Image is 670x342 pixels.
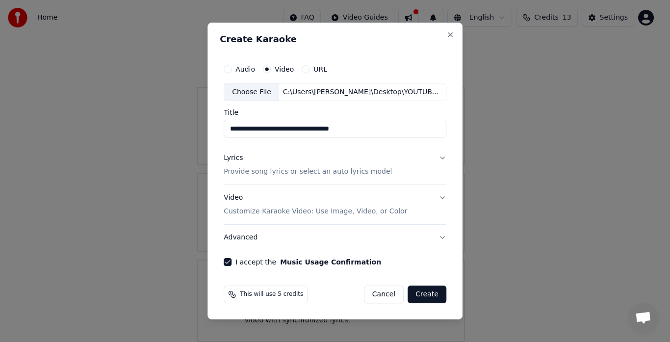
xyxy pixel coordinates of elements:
[235,66,255,73] label: Audio
[224,83,279,101] div: Choose File
[224,207,407,216] p: Customize Karaoke Video: Use Image, Video, or Color
[224,193,407,217] div: Video
[313,66,327,73] label: URL
[224,146,446,185] button: LyricsProvide song lyrics or select an auto lyrics model
[275,66,294,73] label: Video
[224,225,446,250] button: Advanced
[224,185,446,225] button: VideoCustomize Karaoke Video: Use Image, Video, or Color
[224,154,243,163] div: Lyrics
[240,290,303,298] span: This will use 5 credits
[280,259,381,265] button: I accept the
[279,87,446,97] div: C:\Users\[PERSON_NAME]\Desktop\YOUTUBE KARAEOKEE's\[PERSON_NAME] - Non (Avec [PERSON_NAME]).mp4
[224,109,446,116] label: Title
[224,167,392,177] p: Provide song lyrics or select an auto lyrics model
[235,259,381,265] label: I accept the
[408,286,446,303] button: Create
[220,35,450,44] h2: Create Karaoke
[364,286,404,303] button: Cancel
